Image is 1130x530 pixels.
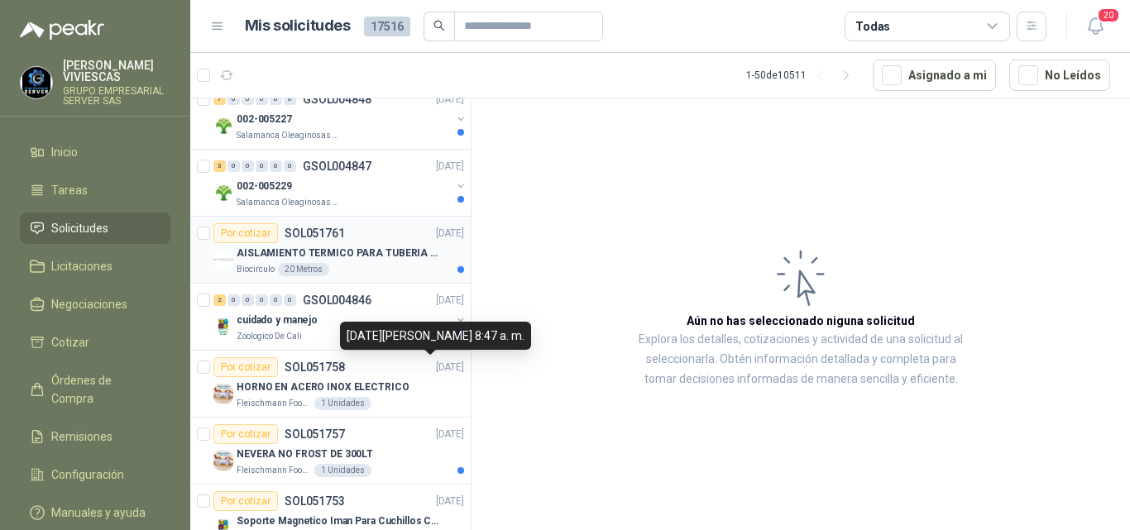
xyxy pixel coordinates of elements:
p: GRUPO EMPRESARIAL SERVER SAS [63,86,170,106]
p: cuidado y manejo [237,313,318,328]
p: [DATE] [436,293,464,308]
div: 3 [213,160,226,172]
div: 1 - 50 de 10511 [746,62,859,88]
p: [PERSON_NAME] VIVIESCAS [63,60,170,83]
a: Licitaciones [20,251,170,282]
div: 0 [270,294,282,306]
img: Company Logo [21,67,52,98]
p: Soporte Magnetico Iman Para Cuchillos Cocina 37.5 Cm De Lujo [237,513,443,529]
span: search [433,20,445,31]
span: Inicio [51,143,78,161]
div: 0 [242,294,254,306]
p: GSOL004847 [303,160,371,172]
img: Company Logo [213,451,233,470]
h1: Mis solicitudes [245,14,351,38]
div: Por cotizar [213,223,278,243]
div: 0 [227,160,240,172]
a: Solicitudes [20,212,170,244]
p: SOL051757 [285,428,345,440]
p: NEVERA NO FROST DE 300LT [237,446,373,462]
a: Por cotizarSOL051761[DATE] Company LogoAISLAMIENTO TERMICO PARA TUBERIA DE 8"Biocirculo20 Metros [190,217,471,284]
img: Company Logo [213,317,233,337]
button: No Leídos [1009,60,1110,91]
a: 2 0 0 0 0 0 GSOL004846[DATE] Company Logocuidado y manejoZoologico De Cali [213,290,467,343]
div: Todas [855,17,890,36]
img: Company Logo [213,384,233,403]
div: 0 [256,93,268,105]
a: Negociaciones [20,289,170,320]
p: Fleischmann Foods S.A. [237,464,311,477]
div: 0 [284,160,296,172]
p: [DATE] [436,159,464,174]
p: [DATE] [436,92,464,107]
a: Tareas [20,174,170,206]
div: 0 [270,93,282,105]
p: 002-005227 [237,112,292,127]
span: Órdenes de Compra [51,371,155,408]
div: 0 [256,294,268,306]
a: Configuración [20,459,170,490]
span: Remisiones [51,427,113,446]
p: Explora los detalles, cotizaciones y actividad de una solicitud al seleccionarla. Obtén informaci... [637,330,965,389]
span: Tareas [51,181,88,199]
a: Manuales y ayuda [20,497,170,528]
a: Remisiones [20,421,170,452]
p: GSOL004846 [303,294,371,306]
a: Órdenes de Compra [20,365,170,414]
div: 0 [227,93,240,105]
div: 0 [256,160,268,172]
a: 7 0 0 0 0 0 GSOL004848[DATE] Company Logo002-005227Salamanca Oleaginosas SAS [213,89,467,142]
p: Salamanca Oleaginosas SAS [237,196,341,209]
div: 7 [213,93,226,105]
div: 1 Unidades [314,397,371,410]
img: Company Logo [213,250,233,270]
div: 0 [284,93,296,105]
div: [DATE][PERSON_NAME] 8:47 a. m. [340,322,531,350]
div: 0 [270,160,282,172]
span: Cotizar [51,333,89,351]
p: [DATE] [436,494,464,509]
span: Manuales y ayuda [51,504,146,522]
p: Biocirculo [237,263,275,276]
img: Company Logo [213,116,233,136]
div: 0 [242,160,254,172]
h3: Aún no has seleccionado niguna solicitud [687,312,915,330]
div: 20 Metros [278,263,329,276]
p: SOL051753 [285,495,345,507]
p: GSOL004848 [303,93,371,105]
a: Inicio [20,136,170,168]
div: 0 [242,93,254,105]
p: 002-005229 [237,179,292,194]
p: SOL051758 [285,361,345,373]
p: SOL051761 [285,227,345,239]
span: Negociaciones [51,295,127,313]
div: Por cotizar [213,357,278,377]
p: Fleischmann Foods S.A. [237,397,311,410]
button: 20 [1080,12,1110,41]
p: [DATE] [436,360,464,375]
div: 1 Unidades [314,464,371,477]
p: AISLAMIENTO TERMICO PARA TUBERIA DE 8" [237,246,443,261]
span: Licitaciones [51,257,113,275]
span: 20 [1097,7,1120,23]
img: Company Logo [213,183,233,203]
a: 3 0 0 0 0 0 GSOL004847[DATE] Company Logo002-005229Salamanca Oleaginosas SAS [213,156,467,209]
a: Por cotizarSOL051757[DATE] Company LogoNEVERA NO FROST DE 300LTFleischmann Foods S.A.1 Unidades [190,418,471,485]
span: Configuración [51,466,124,484]
a: Cotizar [20,327,170,358]
div: Por cotizar [213,424,278,444]
p: [DATE] [436,226,464,241]
button: Asignado a mi [873,60,996,91]
p: [DATE] [436,427,464,442]
p: Zoologico De Cali [237,330,302,343]
p: Salamanca Oleaginosas SAS [237,129,341,142]
div: 0 [284,294,296,306]
div: Por cotizar [213,491,278,511]
span: 17516 [364,17,410,36]
div: 2 [213,294,226,306]
img: Logo peakr [20,20,104,40]
a: Por cotizarSOL051758[DATE] Company LogoHORNO EN ACERO INOX ELECTRICOFleischmann Foods S.A.1 Unidades [190,351,471,418]
span: Solicitudes [51,219,108,237]
div: 0 [227,294,240,306]
p: HORNO EN ACERO INOX ELECTRICO [237,380,409,395]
